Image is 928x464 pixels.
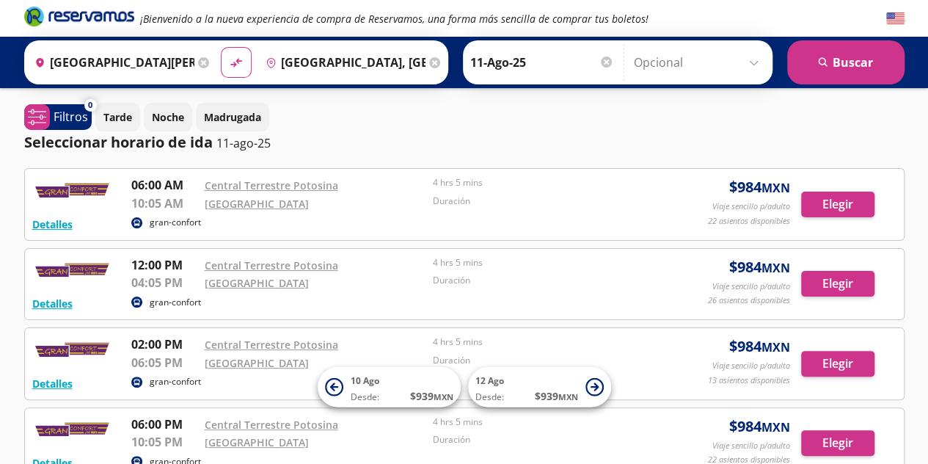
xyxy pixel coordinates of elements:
[260,44,425,81] input: Buscar Destino
[468,367,611,407] button: 12 AgoDesde:$939MXN
[131,195,197,212] p: 10:05 AM
[761,339,790,355] small: MXN
[205,178,338,192] a: Central Terrestre Potosina
[558,391,578,402] small: MXN
[150,375,201,388] p: gran-confort
[708,215,790,228] p: 22 asientos disponibles
[729,256,790,278] span: $ 984
[433,416,654,429] p: 4 hrs 5 mins
[205,356,309,370] a: [GEOGRAPHIC_DATA]
[216,134,271,152] p: 11-ago-25
[205,258,338,272] a: Central Terrestre Potosina
[88,99,92,112] span: 0
[801,192,874,217] button: Elegir
[32,416,113,445] img: RESERVAMOS
[205,435,309,449] a: [GEOGRAPHIC_DATA]
[886,10,905,28] button: English
[205,418,338,432] a: Central Terrestre Potosina
[801,430,874,456] button: Elegir
[150,296,201,309] p: gran-confort
[475,374,504,387] span: 12 Ago
[131,433,197,451] p: 10:05 PM
[196,103,269,131] button: Madrugada
[131,274,197,291] p: 04:05 PM
[712,440,790,452] p: Viaje sencillo p/adulto
[801,351,874,377] button: Elegir
[729,416,790,438] span: $ 984
[410,388,453,404] span: $ 939
[761,180,790,196] small: MXN
[634,44,765,81] input: Opcional
[433,256,654,269] p: 4 hrs 5 mins
[801,271,874,297] button: Elegir
[433,354,654,367] p: Duración
[29,44,194,81] input: Buscar Origen
[318,367,461,407] button: 10 AgoDesde:$939MXN
[761,260,790,276] small: MXN
[131,354,197,371] p: 06:05 PM
[351,391,379,404] span: Desde:
[131,336,197,353] p: 02:00 PM
[131,416,197,433] p: 06:00 PM
[433,176,654,189] p: 4 hrs 5 mins
[761,419,790,435] small: MXN
[140,12,648,26] em: ¡Bienvenido a la nueva experiencia de compra de Reservamos, una forma más sencilla de comprar tus...
[32,336,113,365] img: RESERVAMOS
[32,176,113,206] img: RESERVAMOS
[712,280,790,293] p: Viaje sencillo p/adulto
[204,109,261,125] p: Madrugada
[712,200,790,213] p: Viaje sencillo p/adulto
[712,360,790,372] p: Viaje sencillo p/adulto
[95,103,140,131] button: Tarde
[708,374,790,387] p: 13 asientos disponibles
[131,256,197,274] p: 12:00 PM
[729,176,790,198] span: $ 984
[708,294,790,307] p: 26 asientos disponibles
[205,276,309,290] a: [GEOGRAPHIC_DATA]
[475,391,504,404] span: Desde:
[24,131,213,153] p: Seleccionar horario de ida
[205,338,338,352] a: Central Terrestre Potosina
[433,274,654,287] p: Duración
[535,388,578,404] span: $ 939
[205,197,309,211] a: [GEOGRAPHIC_DATA]
[152,109,184,125] p: Noche
[24,5,134,32] a: Brand Logo
[103,109,132,125] p: Tarde
[150,216,201,229] p: gran-confort
[32,256,113,286] img: RESERVAMOS
[32,217,73,232] button: Detalles
[54,108,88,126] p: Filtros
[32,296,73,311] button: Detalles
[24,104,92,130] button: 0Filtros
[32,376,73,391] button: Detalles
[433,195,654,208] p: Duración
[729,336,790,358] span: $ 984
[434,391,453,402] small: MXN
[24,5,134,27] i: Brand Logo
[787,40,905,84] button: Buscar
[144,103,192,131] button: Noche
[433,433,654,446] p: Duración
[131,176,197,194] p: 06:00 AM
[351,374,379,387] span: 10 Ago
[470,44,614,81] input: Elegir Fecha
[433,336,654,349] p: 4 hrs 5 mins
